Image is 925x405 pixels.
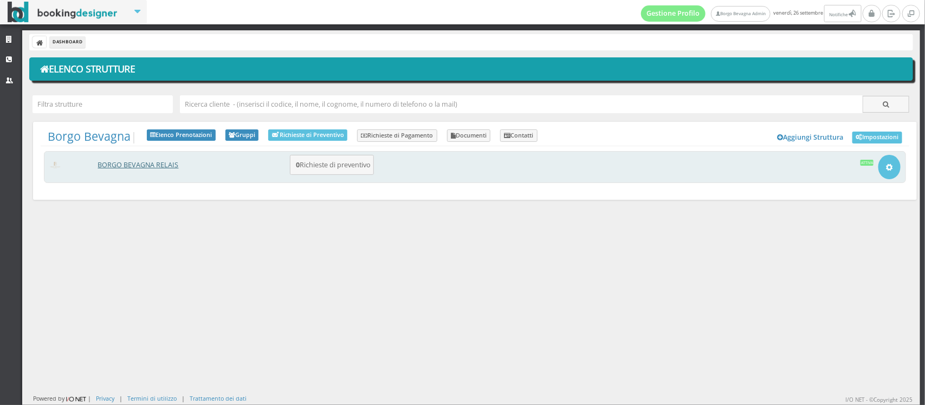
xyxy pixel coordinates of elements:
[50,36,85,48] li: Dashboard
[641,5,863,22] span: venerdì, 26 settembre
[49,162,62,168] img: 51bacd86f2fc11ed906d06074585c59a_max100.png
[147,129,216,141] a: Elenco Prenotazioni
[293,161,371,169] h5: Richieste di preventivo
[48,129,137,143] span: |
[296,160,300,169] b: 0
[824,5,861,22] button: Notifiche
[180,95,863,113] input: Ricerca cliente - (inserisci il codice, il nome, il cognome, il numero di telefono o la mail)
[119,394,122,402] div: |
[182,394,185,402] div: |
[641,5,706,22] a: Gestione Profilo
[852,132,902,143] a: Impostazioni
[64,395,88,403] img: ionet_small_logo.png
[447,129,491,142] a: Documenti
[190,394,247,402] a: Trattamento dei dati
[500,129,538,142] a: Contatti
[290,155,374,175] button: 0Richieste di preventivo
[225,129,259,141] a: Gruppi
[711,6,771,22] a: Borgo Bevagna Admin
[96,394,114,402] a: Privacy
[98,160,179,169] a: BORGO BEVAGNA RELAIS
[861,160,874,165] div: Attiva
[127,394,177,402] a: Termini di utilizzo
[37,60,906,79] h1: Elenco Strutture
[772,129,850,146] a: Aggiungi Struttura
[33,95,173,113] input: Filtra strutture
[48,128,131,144] a: Borgo Bevagna
[357,129,437,142] a: Richieste di Pagamento
[8,2,118,23] img: BookingDesigner.com
[268,129,347,141] a: Richieste di Preventivo
[33,394,91,403] div: Powered by |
